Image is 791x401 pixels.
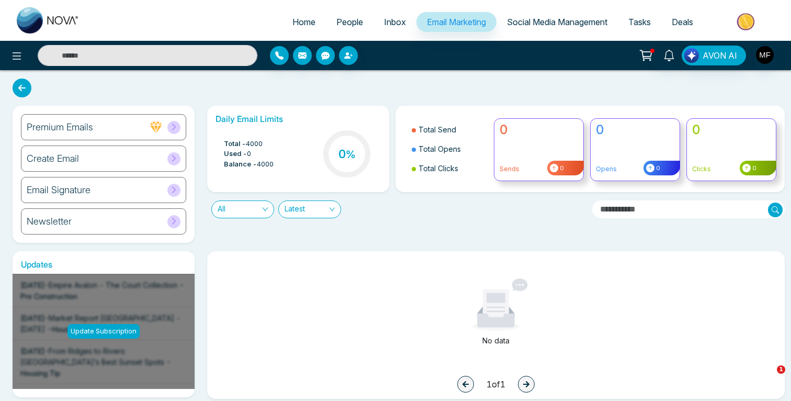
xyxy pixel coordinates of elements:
h6: Newsletter [27,216,72,227]
a: Tasks [618,12,661,32]
span: Latest [285,201,335,218]
span: 1 [777,365,785,374]
h4: 0 [692,122,771,138]
span: Tasks [628,17,651,27]
li: Total Clicks [412,159,488,178]
span: People [336,17,363,27]
div: Update Subscription [67,324,140,339]
span: Total - [224,139,246,149]
h3: 0 [338,147,356,161]
span: 1 of 1 [487,378,505,391]
span: 0 [247,149,251,159]
div: No data [220,335,772,347]
span: % [346,148,356,161]
span: 0 [654,164,660,173]
span: 4000 [246,139,263,149]
p: Sends [500,164,578,174]
h4: 0 [500,122,578,138]
a: Inbox [374,12,416,32]
a: Social Media Management [496,12,618,32]
span: 0 [558,164,564,173]
img: User Avatar [756,46,774,64]
span: Used - [224,149,247,159]
h6: Updates [13,260,195,270]
p: Clicks [692,164,771,174]
h4: 0 [596,122,674,138]
img: Market-place.gif [709,10,785,34]
span: All [218,201,268,218]
a: Deals [661,12,704,32]
span: AVON AI [703,49,737,62]
li: Total Opens [412,139,488,159]
span: Email Marketing [427,17,486,27]
span: 0 [751,164,756,173]
h6: Daily Email Limits [216,114,381,124]
span: Deals [672,17,693,27]
h6: Create Email [27,153,79,164]
span: Social Media Management [507,17,607,27]
span: Home [292,17,315,27]
li: Total Send [412,120,488,139]
h6: Email Signature [27,184,91,196]
a: People [326,12,374,32]
button: AVON AI [682,46,746,65]
img: Lead Flow [684,48,699,63]
span: 4000 [257,159,274,170]
a: Email Marketing [416,12,496,32]
span: Balance - [224,159,257,170]
iframe: Intercom live chat [755,365,781,391]
a: Home [282,12,326,32]
p: Opens [596,164,674,174]
span: Inbox [384,17,406,27]
h6: Premium Emails [27,121,93,133]
img: Nova CRM Logo [17,7,80,34]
